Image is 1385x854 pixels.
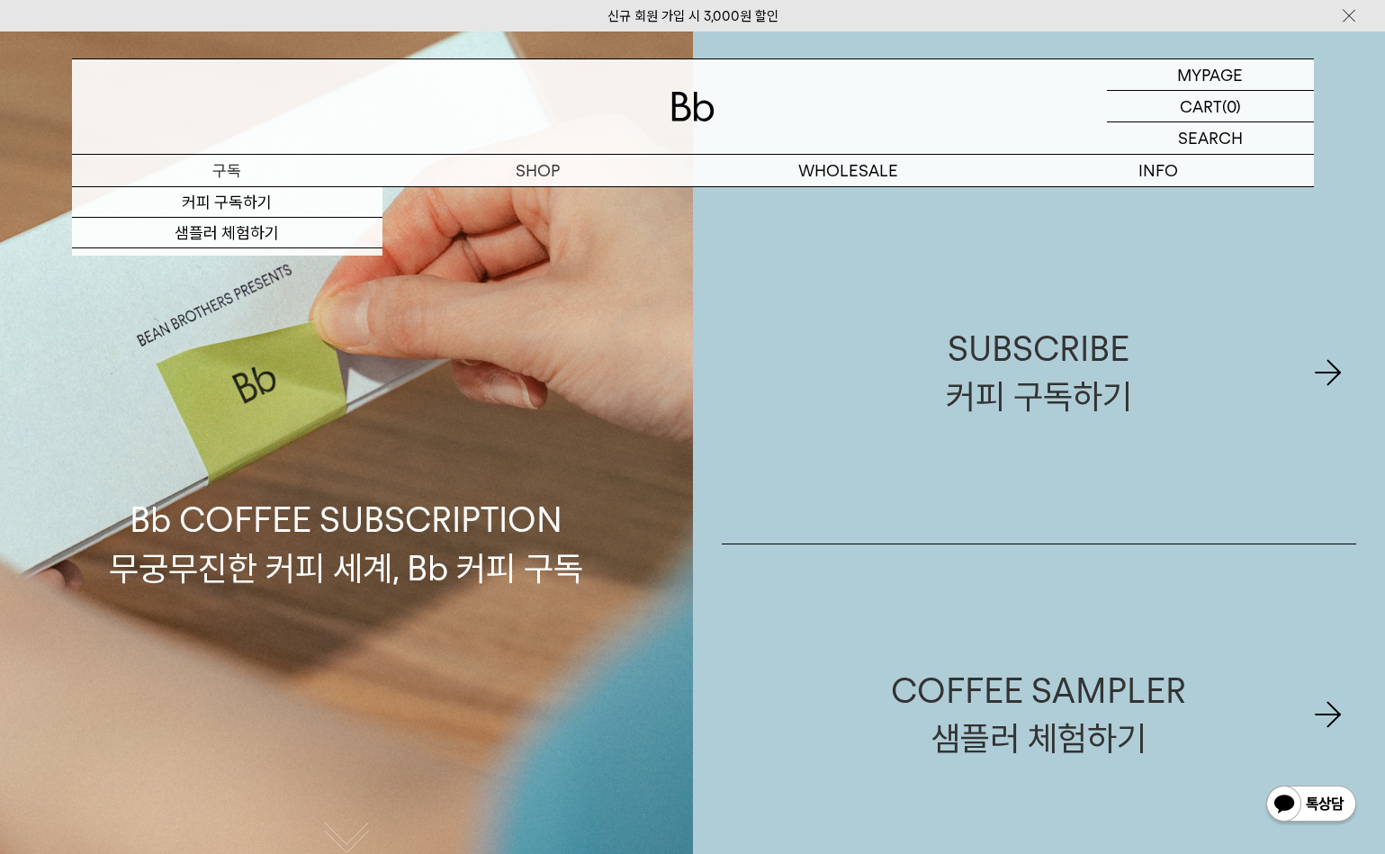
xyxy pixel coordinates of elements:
[1003,155,1314,186] p: INFO
[671,92,715,121] img: 로고
[1107,59,1314,91] a: MYPAGE
[1264,784,1358,827] img: 카카오톡 채널 1:1 채팅 버튼
[722,202,1357,544] a: SUBSCRIBE커피 구독하기
[607,8,778,24] a: 신규 회원 가입 시 3,000원 할인
[72,187,382,218] a: 커피 구독하기
[946,325,1132,420] div: SUBSCRIBE 커피 구독하기
[891,667,1186,762] div: COFFEE SAMPLER 샘플러 체험하기
[1107,91,1314,122] a: CART (0)
[72,248,382,279] a: 오피스 커피구독
[109,325,583,591] p: Bb COFFEE SUBSCRIPTION 무궁무진한 커피 세계, Bb 커피 구독
[693,155,1003,186] p: WHOLESALE
[1178,122,1243,154] p: SEARCH
[72,218,382,248] a: 샘플러 체험하기
[72,155,382,186] a: 구독
[1222,91,1241,121] p: (0)
[1180,91,1222,121] p: CART
[1177,59,1243,90] p: MYPAGE
[382,155,693,186] a: SHOP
